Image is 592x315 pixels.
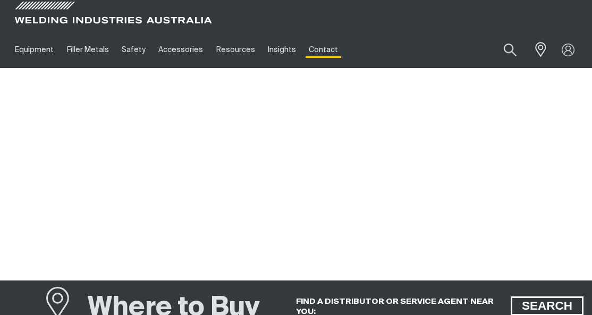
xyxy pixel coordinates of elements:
[302,31,344,68] a: Contact
[479,37,528,62] input: Product name or item number...
[152,31,209,68] a: Accessories
[9,31,440,68] nav: Main
[115,31,152,68] a: Safety
[175,230,417,265] h1: Customer Support
[492,37,528,62] button: Search products
[60,31,115,68] a: Filler Metals
[210,31,261,68] a: Resources
[9,31,60,68] a: Equipment
[261,31,302,68] a: Insights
